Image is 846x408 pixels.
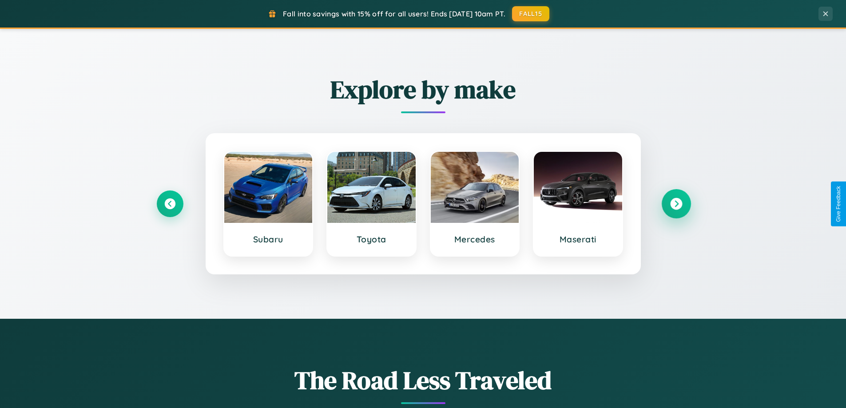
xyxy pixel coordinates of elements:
[440,234,510,245] h3: Mercedes
[543,234,613,245] h3: Maserati
[512,6,549,21] button: FALL15
[157,72,690,107] h2: Explore by make
[835,186,842,222] div: Give Feedback
[233,234,304,245] h3: Subaru
[157,363,690,397] h1: The Road Less Traveled
[336,234,407,245] h3: Toyota
[283,9,505,18] span: Fall into savings with 15% off for all users! Ends [DATE] 10am PT.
